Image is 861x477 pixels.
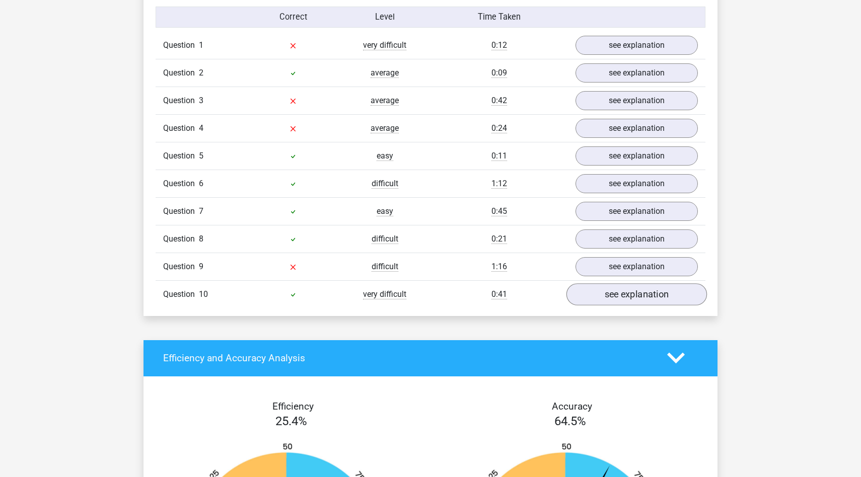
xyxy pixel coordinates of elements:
h4: Efficiency and Accuracy Analysis [163,352,652,364]
span: 0:21 [491,234,507,244]
span: 0:12 [491,40,507,50]
span: 8 [199,234,203,244]
span: 3 [199,96,203,105]
span: Question [163,261,199,273]
span: 10 [199,289,208,299]
div: Level [339,11,430,23]
span: easy [377,206,393,216]
span: average [371,123,399,133]
span: difficult [372,262,398,272]
span: 25.4% [275,414,307,428]
a: see explanation [566,283,707,305]
a: see explanation [576,146,698,166]
a: see explanation [576,174,698,193]
span: 1:12 [491,179,507,189]
span: 64.5% [554,414,586,428]
span: Question [163,150,199,162]
span: very difficult [363,289,406,299]
h4: Accuracy [442,401,702,412]
span: 7 [199,206,203,216]
span: 1 [199,40,203,50]
span: Question [163,122,199,134]
span: Question [163,233,199,245]
span: 4 [199,123,203,133]
span: very difficult [363,40,406,50]
span: average [371,68,399,78]
span: 0:41 [491,289,507,299]
span: easy [377,151,393,161]
span: 0:11 [491,151,507,161]
span: difficult [372,234,398,244]
span: Question [163,39,199,51]
a: see explanation [576,63,698,83]
span: 9 [199,262,203,271]
a: see explanation [576,36,698,55]
span: 5 [199,151,203,161]
a: see explanation [576,229,698,249]
span: 0:45 [491,206,507,216]
a: see explanation [576,257,698,276]
span: 0:24 [491,123,507,133]
a: see explanation [576,91,698,110]
span: Question [163,288,199,300]
span: 6 [199,179,203,188]
span: 0:09 [491,68,507,78]
div: Time Taken [430,11,568,23]
span: average [371,96,399,106]
span: Question [163,178,199,190]
span: Question [163,95,199,107]
a: see explanation [576,202,698,221]
span: Question [163,67,199,79]
h4: Efficiency [163,401,423,412]
span: Question [163,205,199,217]
span: 1:16 [491,262,507,272]
span: difficult [372,179,398,189]
div: Correct [248,11,339,23]
span: 0:42 [491,96,507,106]
span: 2 [199,68,203,77]
a: see explanation [576,119,698,138]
